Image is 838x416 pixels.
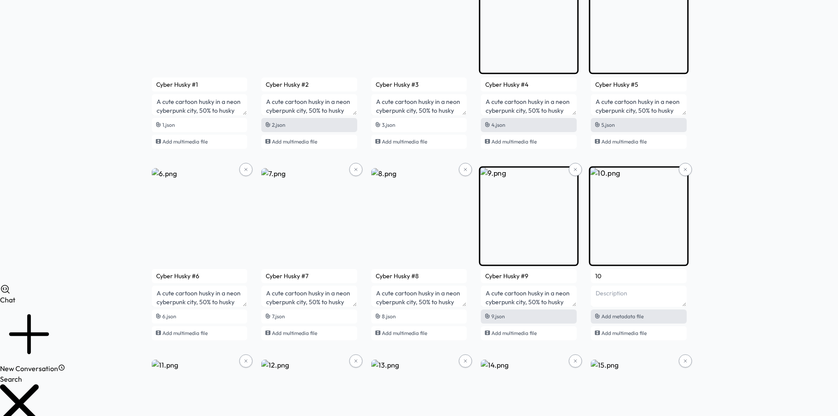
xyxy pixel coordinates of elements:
[591,269,687,283] input: Name (10)
[162,313,176,320] span: 6.json
[382,330,427,336] span: Add multimedia file
[272,121,285,128] span: 2.json
[382,138,427,145] span: Add multimedia file
[162,330,208,336] span: Add multimedia file
[601,313,644,320] span: Add metadata file
[152,168,248,264] img: 6.png
[371,77,467,92] input: Name (3)
[272,138,317,145] span: Add multimedia file
[591,77,687,92] input: Name (5)
[491,121,505,128] span: 4.json
[272,330,317,336] span: Add multimedia file
[261,168,357,264] img: 7.png
[371,269,467,283] input: Name (8)
[272,313,285,320] span: 7.json
[162,138,208,145] span: Add multimedia file
[491,330,537,336] span: Add multimedia file
[601,121,615,128] span: 5.json
[601,138,647,145] span: Add multimedia file
[481,269,577,283] input: Name (9)
[491,313,505,320] span: 9.json
[162,121,175,128] span: 1.json
[589,166,688,265] img: 10.png
[382,313,396,320] span: 8.json
[152,77,248,92] input: Name (1)
[491,138,537,145] span: Add multimedia file
[371,168,467,264] img: 8.png
[481,77,577,92] input: Name (4)
[382,121,395,128] span: 3.json
[261,269,357,283] input: Name (7)
[601,330,647,336] span: Add multimedia file
[479,166,578,265] img: 9.png
[261,77,357,92] input: Name (2)
[152,269,248,283] input: Name (6)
